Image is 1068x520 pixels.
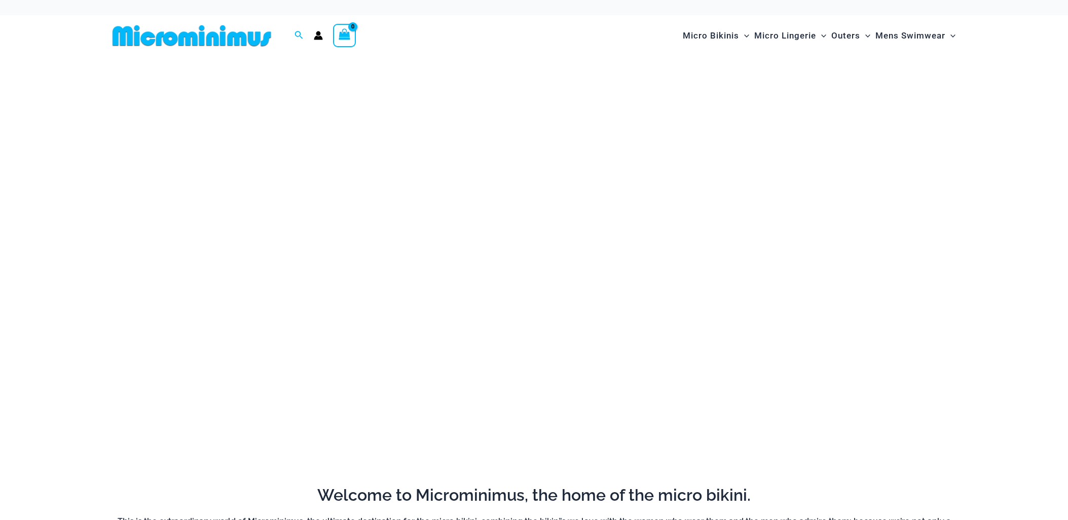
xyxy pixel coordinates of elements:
[860,23,870,49] span: Menu Toggle
[831,23,860,49] span: Outers
[875,23,945,49] span: Mens Swimwear
[108,24,275,47] img: MM SHOP LOGO FLAT
[108,485,960,506] h2: Welcome to Microminimus, the home of the micro bikini.
[754,23,816,49] span: Micro Lingerie
[680,20,752,51] a: Micro BikinisMenu ToggleMenu Toggle
[816,23,826,49] span: Menu Toggle
[314,31,323,40] a: Account icon link
[333,24,356,47] a: View Shopping Cart, empty
[873,20,958,51] a: Mens SwimwearMenu ToggleMenu Toggle
[752,20,829,51] a: Micro LingerieMenu ToggleMenu Toggle
[739,23,749,49] span: Menu Toggle
[829,20,873,51] a: OutersMenu ToggleMenu Toggle
[679,19,960,53] nav: Site Navigation
[945,23,955,49] span: Menu Toggle
[683,23,739,49] span: Micro Bikinis
[294,29,304,42] a: Search icon link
